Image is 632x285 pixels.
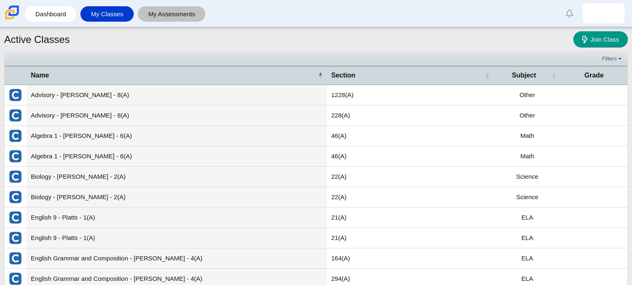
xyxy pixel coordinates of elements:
[9,109,22,122] img: External class connected through Clever
[27,146,327,167] td: Algebra 1 - [PERSON_NAME] - 6(A)
[85,6,130,22] a: My Classes
[27,126,327,146] td: Algebra 1 - [PERSON_NAME] - 6(A)
[498,71,550,80] span: Subject
[27,85,327,105] td: Advisory - [PERSON_NAME] - 8(A)
[583,3,625,23] a: zakar.corprue.iWhMan
[485,71,490,80] span: Section : Activate to sort
[27,228,327,248] td: English 9 - Platts - 1(A)
[560,4,579,22] a: Alerts
[327,248,494,269] td: 164(A)
[27,167,327,187] td: Biology - [PERSON_NAME] - 2(A)
[27,248,327,269] td: English Grammar and Composition - [PERSON_NAME] - 4(A)
[590,36,619,43] span: Join Class
[318,71,323,80] span: Name : Activate to invert sorting
[327,187,494,207] td: 22(A)
[9,231,22,245] img: External class connected through Clever
[327,85,494,105] td: 1228(A)
[494,85,561,105] td: Other
[327,126,494,146] td: 46(A)
[494,228,561,248] td: ELA
[327,105,494,126] td: 228(A)
[494,105,561,126] td: Other
[494,207,561,228] td: ELA
[327,146,494,167] td: 46(A)
[9,129,22,142] img: External class connected through Clever
[9,190,22,204] img: External class connected through Clever
[494,126,561,146] td: Math
[494,167,561,187] td: Science
[573,31,628,47] a: Join Class
[327,207,494,228] td: 21(A)
[27,207,327,228] td: English 9 - Platts - 1(A)
[9,88,22,102] img: External class connected through Clever
[327,228,494,248] td: 21(A)
[327,167,494,187] td: 22(A)
[4,32,70,47] h1: Active Classes
[29,6,72,22] a: Dashboard
[9,211,22,224] img: External class connected through Clever
[27,105,327,126] td: Advisory - [PERSON_NAME] - 8(A)
[600,55,625,63] a: Filters
[597,7,610,20] img: zakar.corprue.iWhMan
[565,71,623,80] span: Grade
[494,187,561,207] td: Science
[3,4,21,21] img: Carmen School of Science & Technology
[142,6,202,22] a: My Assessments
[331,71,483,80] span: Section
[31,71,316,80] span: Name
[9,252,22,265] img: External class connected through Clever
[494,248,561,269] td: ELA
[27,187,327,207] td: Biology - [PERSON_NAME] - 2(A)
[552,71,557,80] span: Subject : Activate to sort
[9,150,22,163] img: External class connected through Clever
[494,146,561,167] td: Math
[3,15,21,22] a: Carmen School of Science & Technology
[9,170,22,183] img: External class connected through Clever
